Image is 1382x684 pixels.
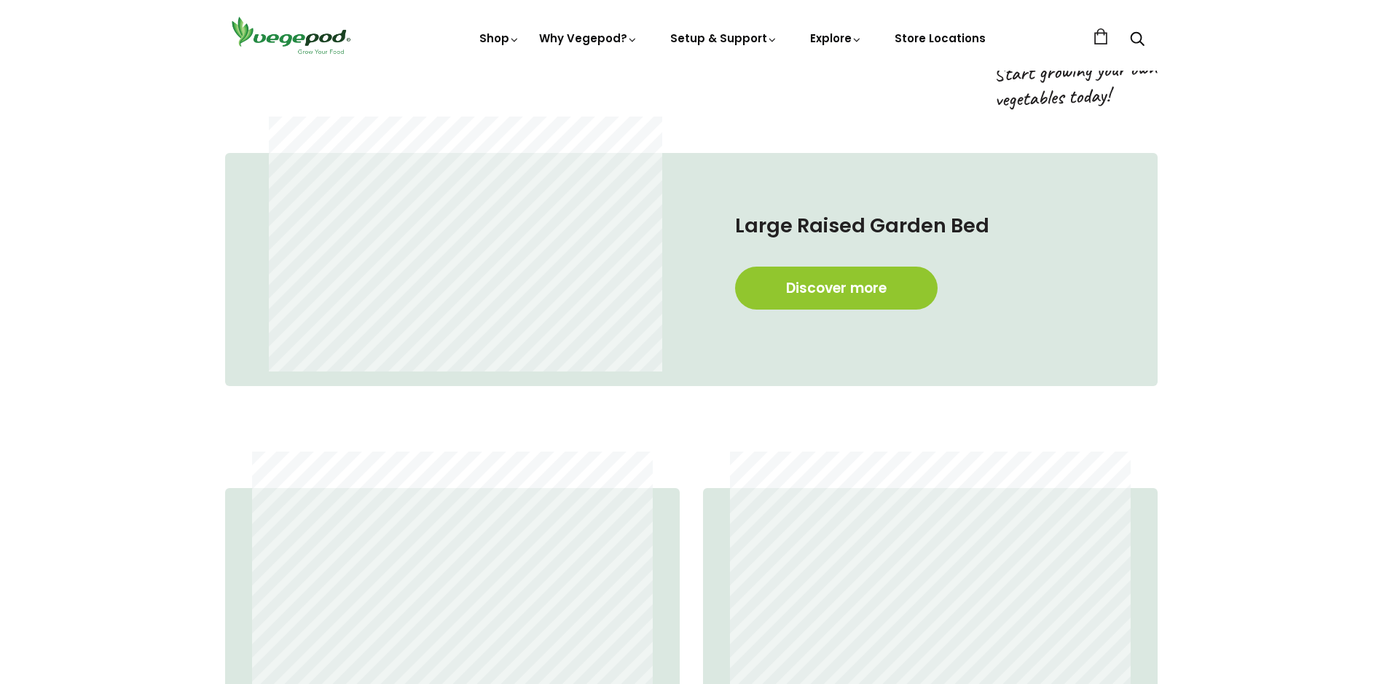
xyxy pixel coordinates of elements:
[810,31,863,46] a: Explore
[735,211,1099,240] h4: Large Raised Garden Bed
[895,31,986,46] a: Store Locations
[479,31,520,46] a: Shop
[1130,33,1145,48] a: Search
[225,15,356,56] img: Vegepod
[539,31,638,46] a: Why Vegepod?
[670,31,778,46] a: Setup & Support
[735,267,938,310] a: Discover more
